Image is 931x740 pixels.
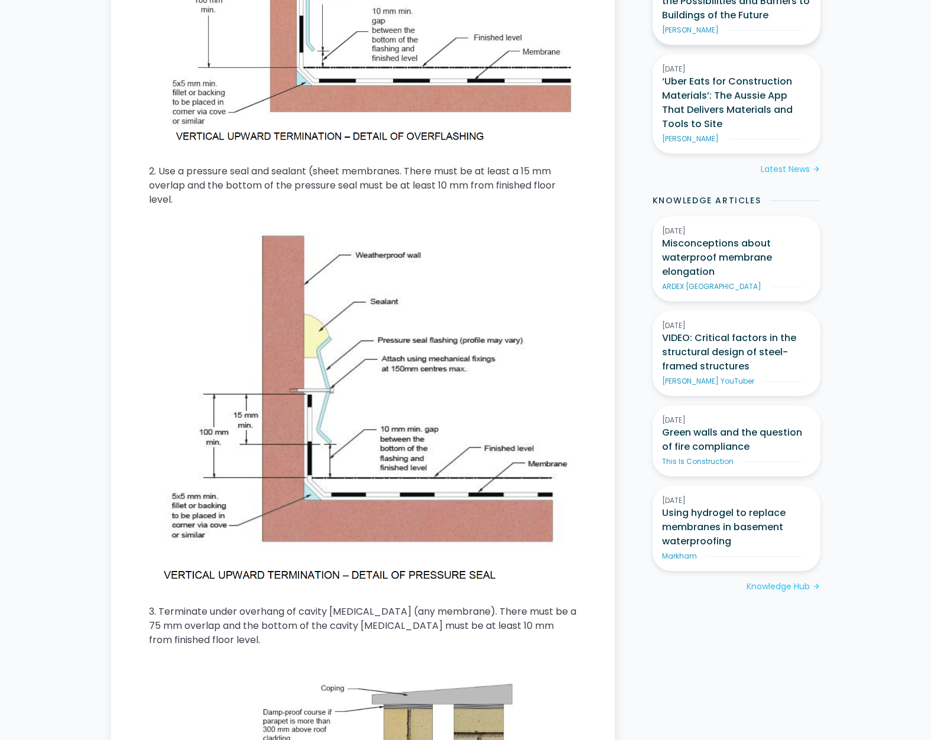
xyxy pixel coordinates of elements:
div: [DATE] [662,415,811,426]
div: Knowledge Hub [747,580,810,593]
a: [DATE]Green walls and the question of fire complianceThis Is Construction [653,405,820,476]
h2: Knowledge Articles [653,194,761,207]
div: [DATE] [662,64,811,74]
h3: Misconceptions about waterproof membrane elongation [662,236,811,279]
a: [DATE]Misconceptions about waterproof membrane elongationARDEX [GEOGRAPHIC_DATA] [653,216,820,301]
div: Markham [662,551,697,562]
div: [DATE] [662,226,811,236]
div: [PERSON_NAME] [662,25,719,35]
a: [DATE]‘Uber Eats for Construction Materials’: The Aussie App That Delivers Materials and Tools to... [653,54,820,154]
h3: Green walls and the question of fire compliance [662,426,811,454]
div: arrow_forward [812,164,820,176]
div: ARDEX [GEOGRAPHIC_DATA] [662,281,761,292]
a: [DATE]Using hydrogel to replace membranes in basement waterproofingMarkham [653,486,820,571]
div: arrow_forward [812,581,820,593]
div: [PERSON_NAME] [662,134,719,144]
div: [DATE] [662,320,811,331]
a: [DATE]VIDEO: Critical factors in the structural design of steel-framed structures[PERSON_NAME] Yo... [653,311,820,396]
h3: VIDEO: Critical factors in the structural design of steel-framed structures [662,331,811,374]
div: Latest News [761,163,810,176]
div: [PERSON_NAME] YouTuber [662,376,754,387]
a: Knowledge Hubarrow_forward [747,580,820,593]
a: Latest Newsarrow_forward [761,163,820,176]
div: [DATE] [662,495,811,506]
h3: ‘Uber Eats for Construction Materials’: The Aussie App That Delivers Materials and Tools to Site [662,74,811,131]
p: 3. Terminate under overhang of cavity [MEDICAL_DATA] (any membrane). There must be a 75 mm overla... [149,605,577,647]
h3: Using hydrogel to replace membranes in basement waterproofing [662,506,811,548]
p: 2. Use a pressure seal and sealant (sheet membranes. There must be at least a 15 mm overlap and t... [149,164,577,207]
div: This Is Construction [662,456,734,467]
